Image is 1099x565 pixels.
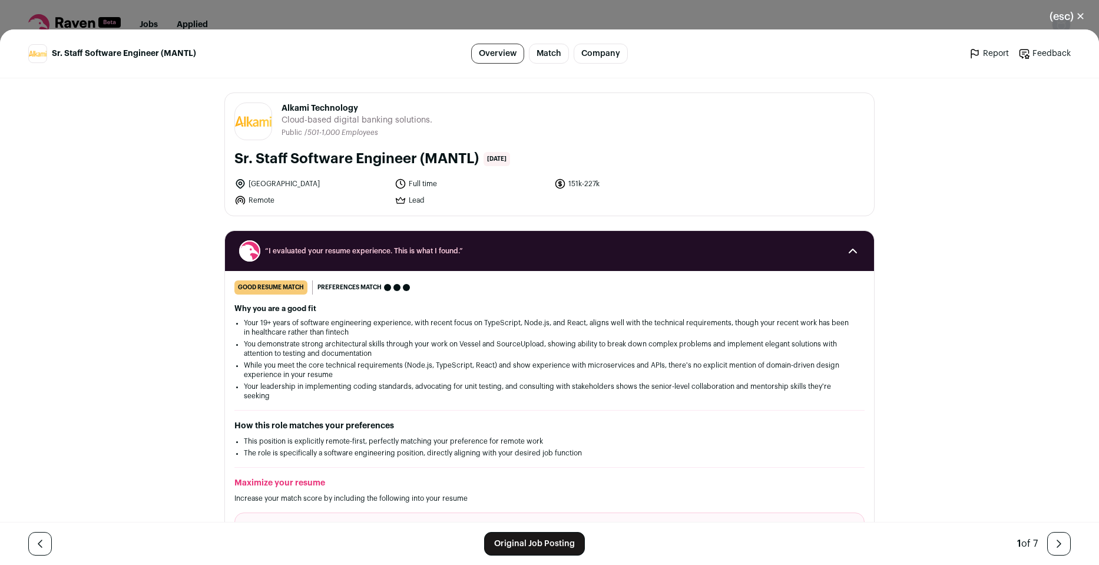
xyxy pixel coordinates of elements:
li: While you meet the core technical requirements (Node.js, TypeScript, React) and show experience w... [244,361,855,379]
img: c845aac2789c1b30fdc3eb4176dac537391df06ed23acd8e89f60a323ad6dbd0.png [235,116,272,127]
li: You demonstrate strong architectural skills through your work on Vessel and SourceUpload, showing... [244,339,855,358]
li: Full time [395,178,548,190]
li: Public [282,128,304,137]
li: Your 19+ years of software engineering experience, with recent focus on TypeScript, Node.js, and ... [244,318,855,337]
p: Increase your match score by including the following into your resume [234,494,865,503]
span: Sr. Staff Software Engineer (MANTL) [52,48,196,60]
a: Report [969,48,1009,60]
li: Remote [234,194,388,206]
h2: Maximize your resume [234,477,865,489]
li: The role is specifically a software engineering position, directly aligning with your desired job... [244,448,855,458]
span: Alkami Technology [282,103,432,114]
span: 1 [1017,539,1021,549]
li: 151k-227k [554,178,707,190]
h2: How this role matches your preferences [234,420,865,432]
a: Feedback [1018,48,1071,60]
a: Overview [471,44,524,64]
a: Original Job Posting [484,532,585,556]
span: “I evaluated your resume experience. This is what I found.” [265,246,834,256]
li: Lead [395,194,548,206]
h2: Why you are a good fit [234,304,865,313]
span: Cloud-based digital banking solutions. [282,114,432,126]
li: / [304,128,378,137]
button: Close modal [1035,4,1099,29]
img: c845aac2789c1b30fdc3eb4176dac537391df06ed23acd8e89f60a323ad6dbd0.png [29,51,47,56]
span: 501-1,000 Employees [307,129,378,136]
li: [GEOGRAPHIC_DATA] [234,178,388,190]
div: of 7 [1017,537,1038,551]
span: Preferences match [317,282,382,293]
span: [DATE] [484,152,510,166]
div: good resume match [234,280,307,295]
li: This position is explicitly remote-first, perfectly matching your preference for remote work [244,437,855,446]
h1: Sr. Staff Software Engineer (MANTL) [234,150,479,168]
a: Company [574,44,628,64]
a: Match [529,44,569,64]
li: Your leadership in implementing coding standards, advocating for unit testing, and consulting wit... [244,382,855,401]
